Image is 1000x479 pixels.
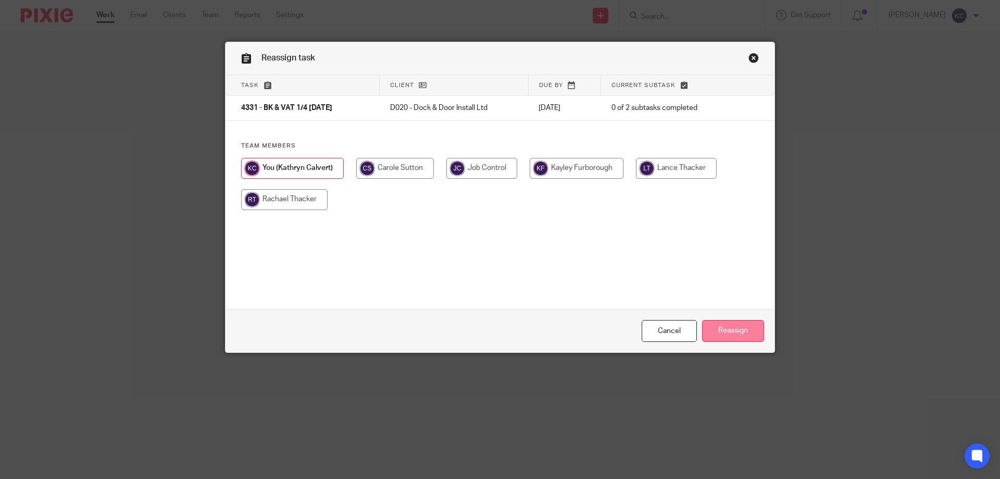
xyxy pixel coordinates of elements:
td: 0 of 2 subtasks completed [601,96,735,121]
a: Close this dialog window [748,53,759,67]
span: 4331 - BK & VAT 1/4 [DATE] [241,105,332,112]
span: Client [390,82,414,88]
h4: Team members [241,142,759,150]
p: [DATE] [539,103,591,113]
span: Reassign task [261,54,315,62]
a: Close this dialog window [642,320,697,342]
span: Task [241,82,259,88]
span: Current subtask [611,82,676,88]
p: D020 - Dock & Door Install Ltd [390,103,518,113]
span: Due by [539,82,563,88]
input: Reassign [702,320,764,342]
